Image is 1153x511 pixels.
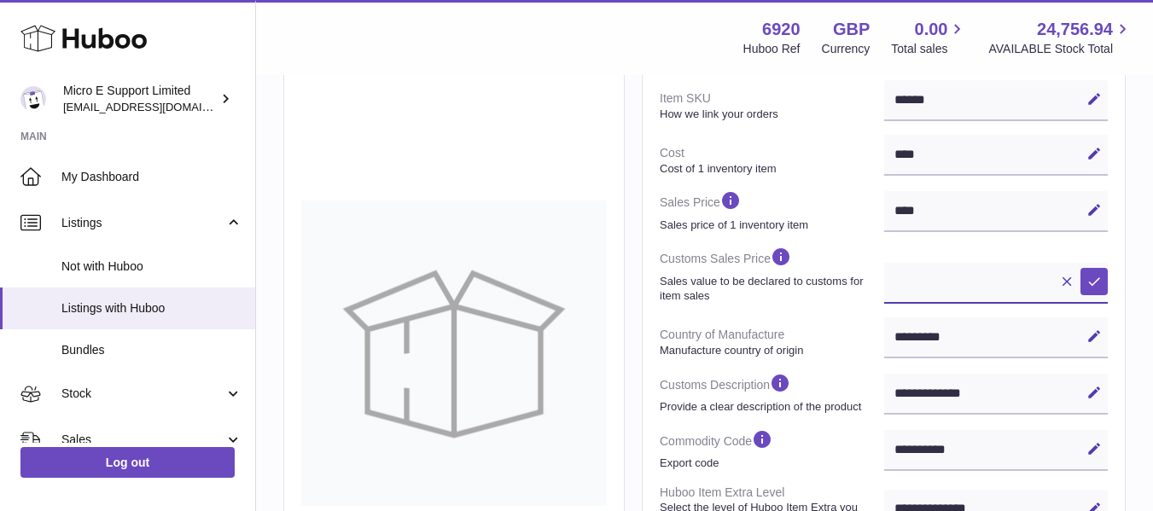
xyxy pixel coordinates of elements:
dt: Country of Manufacture [660,320,884,364]
span: AVAILABLE Stock Total [988,41,1133,57]
a: 24,756.94 AVAILABLE Stock Total [988,18,1133,57]
span: [EMAIL_ADDRESS][DOMAIN_NAME] [63,100,251,113]
dt: Customs Description [660,365,884,421]
dt: Customs Sales Price [660,239,884,310]
img: no-photo-large.jpg [301,200,607,506]
strong: Provide a clear description of the product [660,399,880,415]
span: Listings with Huboo [61,300,242,316]
strong: GBP [833,18,870,41]
dt: Item SKU [660,84,884,128]
span: Listings [61,215,224,231]
div: Huboo Ref [743,41,801,57]
span: Bundles [61,342,242,358]
span: My Dashboard [61,169,242,185]
strong: Sales price of 1 inventory item [660,218,880,233]
dt: Commodity Code [660,421,884,478]
span: Stock [61,386,224,402]
span: Total sales [891,41,967,57]
dt: Sales Price [660,183,884,239]
span: 0.00 [915,18,948,41]
strong: 6920 [762,18,801,41]
div: Micro E Support Limited [63,83,217,115]
strong: Cost of 1 inventory item [660,161,880,177]
strong: Manufacture country of origin [660,343,880,358]
dt: Cost [660,138,884,183]
strong: How we link your orders [660,107,880,122]
a: Log out [20,447,235,478]
span: Not with Huboo [61,258,242,275]
a: 0.00 Total sales [891,18,967,57]
strong: Sales value to be declared to customs for item sales [660,274,880,304]
img: contact@micropcsupport.com [20,86,46,112]
span: Sales [61,432,224,448]
strong: Export code [660,456,880,471]
div: Currency [822,41,871,57]
span: 24,756.94 [1037,18,1113,41]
